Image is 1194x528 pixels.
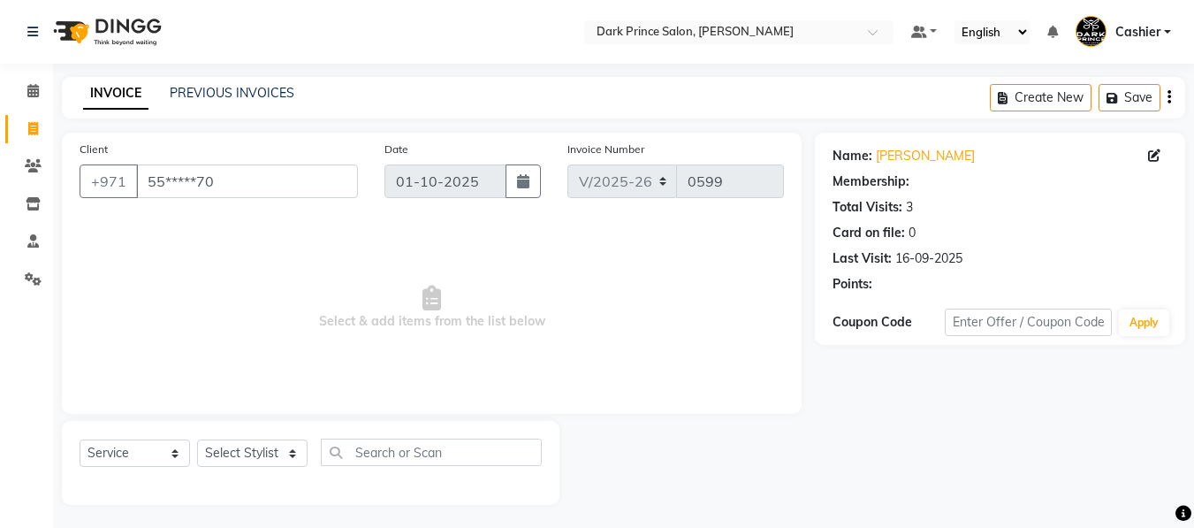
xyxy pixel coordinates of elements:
[567,142,644,157] label: Invoice Number
[45,7,166,57] img: logo
[80,142,108,157] label: Client
[80,219,784,396] span: Select & add items from the list below
[1119,310,1169,336] button: Apply
[909,224,916,242] div: 0
[990,84,1091,111] button: Create New
[136,165,358,198] input: Search by Name/Mobile/Email/Code
[876,147,975,165] a: [PERSON_NAME]
[945,309,1112,336] input: Enter Offer / Coupon Code
[833,313,944,332] div: Coupon Code
[170,85,294,101] a: PREVIOUS INVOICES
[1076,16,1107,47] img: Cashier
[321,439,542,466] input: Search or Scan
[833,147,872,165] div: Name:
[833,275,872,294] div: Points:
[833,224,905,242] div: Card on file:
[1115,23,1160,42] span: Cashier
[895,249,962,268] div: 16-09-2025
[906,198,913,217] div: 3
[1099,84,1160,111] button: Save
[833,172,909,191] div: Membership:
[833,198,902,217] div: Total Visits:
[83,78,148,110] a: INVOICE
[833,249,892,268] div: Last Visit:
[384,142,408,157] label: Date
[80,165,138,198] button: +971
